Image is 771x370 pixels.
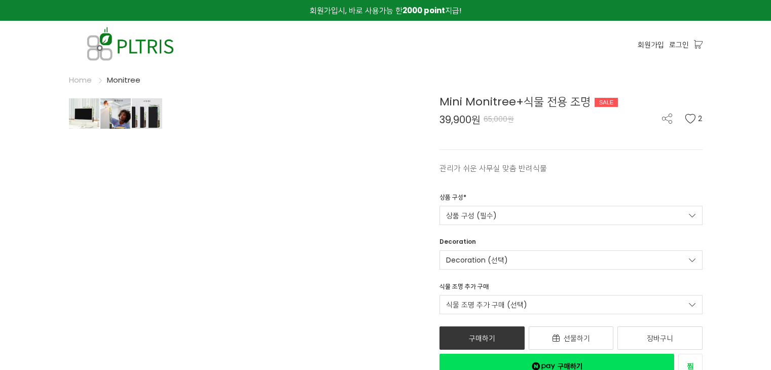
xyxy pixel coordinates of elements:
a: 로그인 [669,39,689,50]
div: 상품 구성 [439,193,466,206]
a: Home [69,75,92,85]
a: 장바구니 [617,326,703,350]
div: 식물 조명 추가 구매 [439,282,489,295]
span: 65,000원 [484,114,514,124]
a: 회원가입 [638,39,664,50]
a: Monitree [107,75,140,85]
div: Decoration [439,237,476,250]
a: 식물 조명 추가 구매 (선택) [439,295,703,314]
p: 관리가 쉬운 사무실 맞춤 반려식물 [439,162,703,174]
a: 구매하기 [439,326,525,350]
span: 선물하기 [564,333,590,343]
div: SALE [595,98,618,107]
span: 회원가입시, 바로 사용가능 한 지급! [310,5,461,16]
strong: 2000 point [402,5,445,16]
a: 선물하기 [529,326,614,350]
div: Mini Monitree+식물 전용 조명 [439,93,703,110]
button: 2 [685,114,703,124]
a: 상품 구성 (필수) [439,206,703,225]
a: Decoration (선택) [439,250,703,270]
span: 39,900원 [439,115,481,125]
span: 2 [698,114,703,124]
